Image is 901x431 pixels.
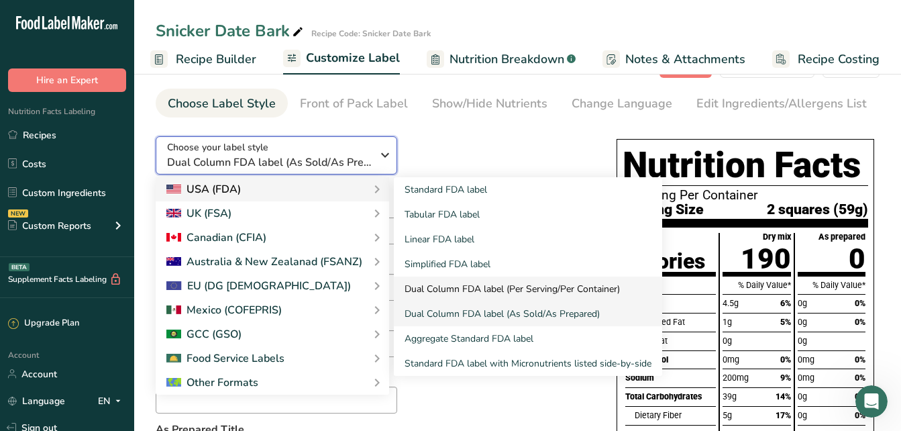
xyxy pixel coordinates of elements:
[602,44,745,75] a: Notes & Attachments
[780,354,791,365] span: 0%
[723,276,790,295] div: % Daily Value*
[818,233,865,242] div: As prepared
[394,301,662,326] a: Dual Column FDA label (As Sold/As Prepared)
[394,202,662,227] a: Tabular FDA label
[156,19,306,43] div: Snicker Date Bark
[8,68,126,92] button: Hire an Expert
[623,145,868,186] h1: Nutrition Facts
[98,393,126,409] div: EN
[625,369,716,387] div: Sodium
[156,136,397,175] button: Choose your label style Dual Column FDA label (As Sold/As Prepared)
[166,205,231,222] div: UK (FSA)
[625,350,716,369] div: Cholesterol
[283,43,400,75] a: Customize Label
[625,250,705,272] div: Calories
[798,410,807,420] span: 0g
[635,313,716,332] div: Saturated Fat
[798,50,880,68] span: Recipe Costing
[780,373,791,383] span: 9%
[168,95,276,113] div: Choose Label Style
[776,410,791,420] span: 17%
[311,28,431,40] div: Recipe Code: Snicker Date Bark
[855,385,888,418] iframe: Intercom live chat
[635,406,716,425] div: Dietary Fiber
[166,375,258,391] div: Other Formats
[798,391,807,401] span: 0g
[798,317,807,327] span: 0g
[723,298,739,308] span: 4.5g
[776,391,791,401] span: 14%
[723,410,732,420] span: 5g
[8,219,91,233] div: Custom Reports
[9,263,30,271] div: BETA
[780,317,791,327] span: 5%
[855,354,865,365] span: 0%
[849,242,865,275] span: 0
[767,202,868,216] span: 2 squares (59g)
[167,154,372,171] span: Dual Column FDA label (As Sold/As Prepared)
[166,278,351,294] div: EU (DG [DEMOGRAPHIC_DATA])
[8,209,28,218] div: NEW
[798,354,814,365] span: 0mg
[723,317,732,327] span: 1g
[166,230,266,246] div: Canadian (CFIA)
[176,50,256,68] span: Recipe Builder
[780,298,791,308] span: 6%
[432,95,547,113] div: Show/Hide Nutrients
[723,373,749,383] span: 200mg
[855,298,865,308] span: 0%
[394,177,662,202] a: Standard FDA label
[855,373,865,383] span: 0%
[572,95,672,113] div: Change Language
[623,202,704,216] span: Serving Size
[723,336,732,346] span: 0g
[625,387,716,406] div: Total Carbohydrates
[763,233,791,242] div: Dry mix
[394,227,662,252] a: Linear FDA label
[741,242,791,275] span: 190
[394,277,662,301] a: Dual Column FDA label (Per Serving/Per Container)
[798,276,865,295] div: % Daily Value*
[166,350,284,367] div: Food Service Labels
[394,326,662,351] a: Aggregate Standard FDA label
[625,294,716,313] div: Total Fat
[306,49,400,67] span: Customize Label
[8,317,79,330] div: Upgrade Plan
[449,50,564,68] span: Nutrition Breakdown
[772,44,880,75] a: Recipe Costing
[623,189,868,202] p: 1 Serving Per Container
[855,317,865,327] span: 0%
[723,354,739,365] span: 0mg
[300,95,408,113] div: Front of Pack Label
[798,336,807,346] span: 0g
[166,330,181,339] img: 2Q==
[625,50,745,68] span: Notes & Attachments
[166,254,362,270] div: Australia & New Zealanad (FSANZ)
[696,95,867,113] div: Edit Ingredients/Allergens List
[394,351,662,376] a: Standard FDA label with Micronutrients listed side-by-side
[150,44,256,75] a: Recipe Builder
[166,326,242,342] div: GCC (GSO)
[427,44,576,75] a: Nutrition Breakdown
[723,391,737,401] span: 39g
[166,302,282,318] div: Mexico (COFEPRIS)
[8,389,65,413] a: Language
[167,140,268,154] span: Choose your label style
[798,298,807,308] span: 0g
[635,332,716,350] div: Fat
[798,373,814,383] span: 0mg
[855,410,865,420] span: 0%
[166,181,241,197] div: USA (FDA)
[394,252,662,277] a: Simplified FDA label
